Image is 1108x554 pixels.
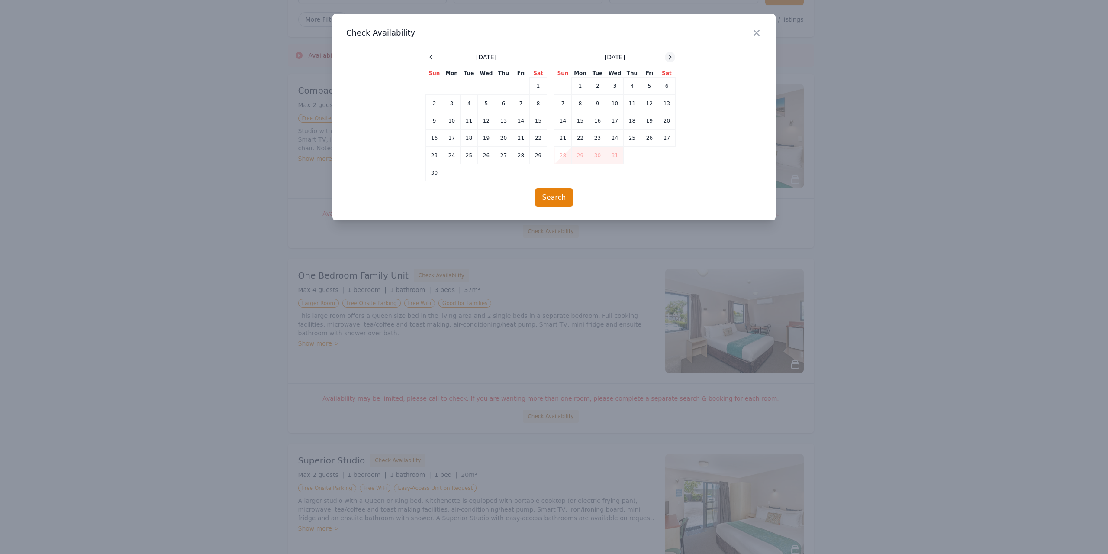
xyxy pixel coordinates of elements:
td: 8 [530,95,547,112]
td: 4 [461,95,478,112]
th: Mon [572,69,589,78]
td: 21 [512,130,530,147]
td: 2 [589,78,606,95]
td: 4 [624,78,641,95]
td: 30 [589,147,606,164]
td: 22 [572,130,589,147]
td: 6 [495,95,512,112]
h3: Check Availability [346,28,762,38]
td: 26 [641,130,658,147]
td: 20 [495,130,512,147]
span: [DATE] [476,53,496,62]
th: Tue [461,69,478,78]
td: 29 [572,147,589,164]
td: 3 [443,95,461,112]
td: 15 [572,112,589,130]
th: Sun [554,69,572,78]
td: 12 [478,112,495,130]
th: Wed [606,69,624,78]
td: 28 [554,147,572,164]
td: 24 [443,147,461,164]
th: Sat [658,69,676,78]
td: 27 [658,130,676,147]
td: 20 [658,112,676,130]
td: 23 [589,130,606,147]
td: 26 [478,147,495,164]
td: 11 [624,95,641,112]
th: Fri [512,69,530,78]
td: 31 [606,147,624,164]
td: 10 [443,112,461,130]
th: Tue [589,69,606,78]
td: 8 [572,95,589,112]
td: 18 [461,130,478,147]
td: 2 [426,95,443,112]
td: 29 [530,147,547,164]
td: 19 [641,112,658,130]
th: Wed [478,69,495,78]
th: Sat [530,69,547,78]
td: 30 [426,164,443,181]
td: 17 [443,130,461,147]
td: 7 [554,95,572,112]
td: 18 [624,112,641,130]
td: 16 [426,130,443,147]
td: 15 [530,112,547,130]
th: Thu [624,69,641,78]
td: 5 [478,95,495,112]
td: 11 [461,112,478,130]
td: 14 [512,112,530,130]
td: 7 [512,95,530,112]
td: 14 [554,112,572,130]
td: 27 [495,147,512,164]
td: 25 [624,130,641,147]
td: 6 [658,78,676,95]
td: 13 [658,95,676,112]
td: 12 [641,95,658,112]
td: 13 [495,112,512,130]
th: Sun [426,69,443,78]
td: 1 [572,78,589,95]
td: 9 [589,95,606,112]
th: Thu [495,69,512,78]
td: 24 [606,130,624,147]
td: 28 [512,147,530,164]
td: 16 [589,112,606,130]
td: 19 [478,130,495,147]
td: 9 [426,112,443,130]
td: 21 [554,130,572,147]
td: 1 [530,78,547,95]
td: 23 [426,147,443,164]
th: Mon [443,69,461,78]
td: 25 [461,147,478,164]
td: 17 [606,112,624,130]
span: [DATE] [605,53,625,62]
td: 22 [530,130,547,147]
th: Fri [641,69,658,78]
td: 5 [641,78,658,95]
td: 10 [606,95,624,112]
button: Search [535,188,573,207]
td: 3 [606,78,624,95]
